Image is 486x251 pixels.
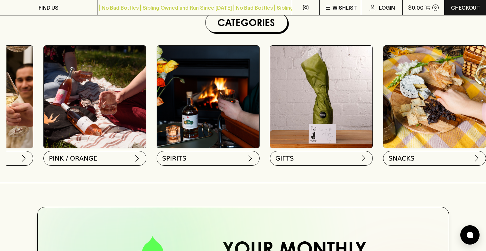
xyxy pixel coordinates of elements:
[408,4,424,12] p: $0.00
[44,46,146,148] img: gospel_collab-2 1
[467,232,473,238] img: bubble-icon
[473,154,481,162] img: chevron-right.svg
[20,154,28,162] img: chevron-right.svg
[43,151,146,166] button: PINK / ORANGE
[133,154,141,162] img: chevron-right.svg
[383,151,486,166] button: SNACKS
[333,4,357,12] p: Wishlist
[270,46,372,148] img: GIFT WRA-16 1
[39,4,59,12] p: FIND US
[389,154,415,163] span: SNACKS
[275,154,294,163] span: GIFTS
[157,46,259,148] img: gospel_collab-2 1
[162,154,186,163] span: SPIRITS
[157,151,260,166] button: SPIRITS
[383,46,486,148] img: Bottle-Drop 1
[270,151,373,166] button: GIFTS
[208,15,285,30] h1: Categories
[451,4,480,12] p: Checkout
[246,154,254,162] img: chevron-right.svg
[434,6,437,9] p: 0
[379,4,395,12] p: Login
[360,154,367,162] img: chevron-right.svg
[49,154,97,163] span: PINK / ORANGE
